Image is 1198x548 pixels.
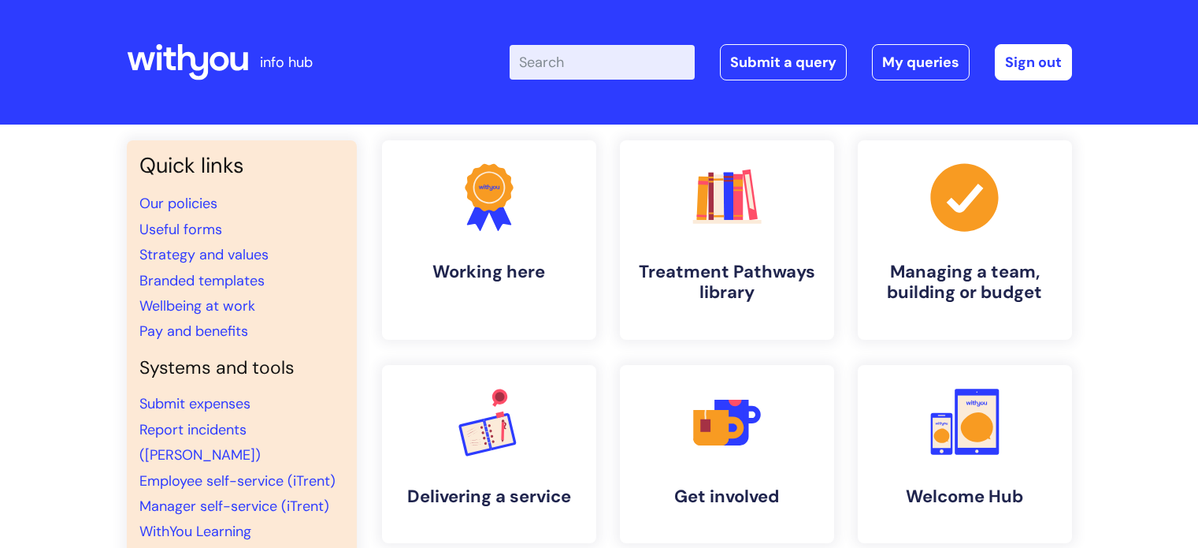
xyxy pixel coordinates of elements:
a: Submit expenses [139,394,250,413]
h4: Get involved [632,486,822,507]
a: WithYou Learning [139,522,251,541]
a: Treatment Pathways library [620,140,834,340]
a: Welcome Hub [858,365,1072,543]
a: Useful forms [139,220,222,239]
a: Pay and benefits [139,322,248,341]
a: Our policies [139,194,217,213]
a: Working here [382,140,596,340]
a: My queries [872,44,970,80]
a: Employee self-service (iTrent) [139,472,336,490]
a: Report incidents ([PERSON_NAME]) [139,420,261,464]
h4: Systems and tools [139,357,344,379]
h4: Welcome Hub [870,486,1059,507]
a: Branded templates [139,271,265,290]
div: | - [510,44,1072,80]
a: Wellbeing at work [139,296,255,315]
a: Managing a team, building or budget [858,140,1072,340]
p: info hub [260,50,313,75]
a: Submit a query [720,44,847,80]
h3: Quick links [139,153,344,178]
a: Manager self-service (iTrent) [139,497,329,516]
h4: Working here [395,262,584,282]
a: Get involved [620,365,834,543]
input: Search [510,45,695,80]
a: Sign out [995,44,1072,80]
h4: Managing a team, building or budget [870,262,1059,304]
a: Strategy and values [139,245,269,264]
a: Delivering a service [382,365,596,543]
h4: Delivering a service [395,486,584,507]
h4: Treatment Pathways library [632,262,822,304]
